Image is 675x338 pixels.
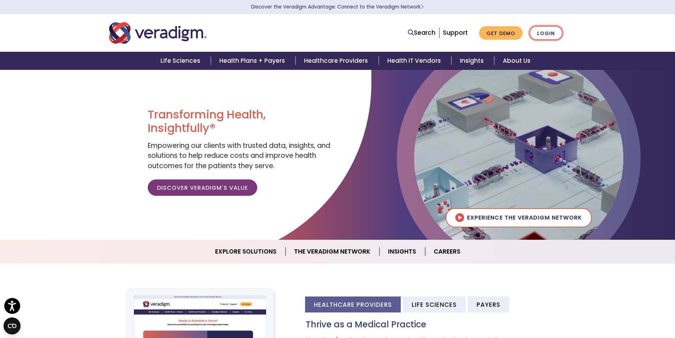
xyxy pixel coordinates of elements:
a: Get Demo [479,26,523,40]
li: Life Sciences [403,297,466,312]
span: Learn More [421,4,424,10]
a: Insights [451,52,494,70]
a: Discover Veradigm's Value [148,179,257,196]
a: Discover the Veradigm Advantage: Connect to the Veradigm NetworkLearn More [251,4,424,10]
h1: Transforming Health, Insightfully® [148,108,332,135]
a: Health Plans + Payers [211,52,296,70]
a: Explore Solutions [207,243,286,261]
a: Health IT Vendors [379,52,451,70]
img: Veradigm logo [109,21,207,45]
li: Payers [468,297,509,312]
a: Support [443,28,468,37]
iframe: Drift Chat Widget [539,287,666,329]
button: Open CMP widget [4,317,21,334]
a: Search [408,28,435,38]
li: Healthcare Providers [305,297,401,312]
a: Healthcare Providers [296,52,378,70]
a: Login [529,26,563,40]
a: The Veradigm Network [286,243,379,261]
a: Careers [425,243,469,261]
a: Insights [379,243,425,261]
h3: Thrive as a Medical Practice [306,320,566,330]
a: About Us [494,52,539,70]
a: Life Sciences [152,52,211,70]
span: Empowering our clients with trusted data, insights, and solutions to help reduce costs and improv... [148,141,330,171]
